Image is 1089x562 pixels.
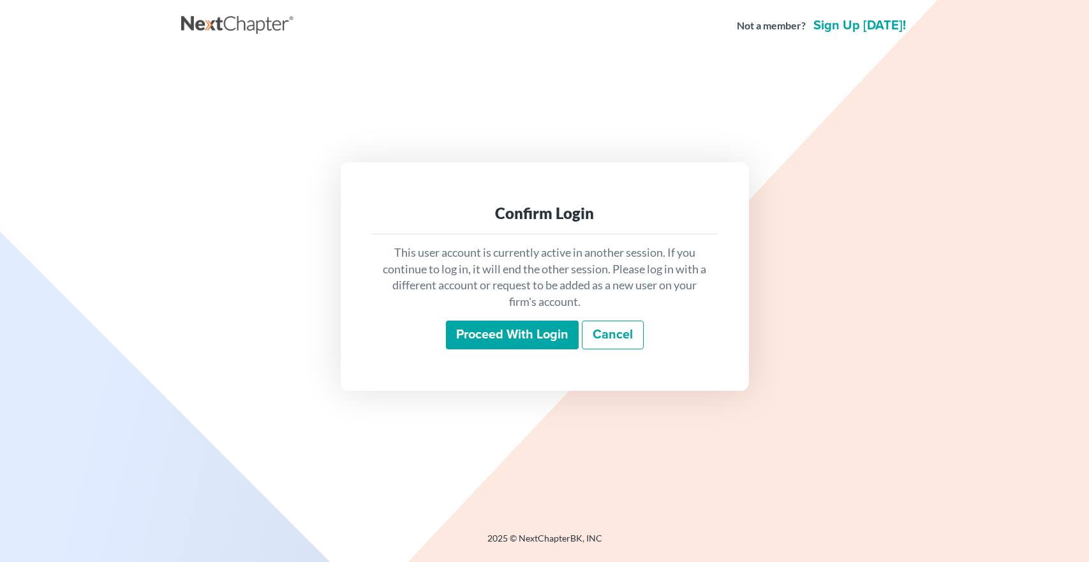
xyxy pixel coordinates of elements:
[181,532,908,555] div: 2025 © NextChapterBK, INC
[582,321,644,350] a: Cancel
[382,245,708,310] p: This user account is currently active in another session. If you continue to log in, it will end ...
[382,203,708,224] div: Confirm Login
[737,19,806,33] strong: Not a member?
[446,321,579,350] input: Proceed with login
[811,19,908,32] a: Sign up [DATE]!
